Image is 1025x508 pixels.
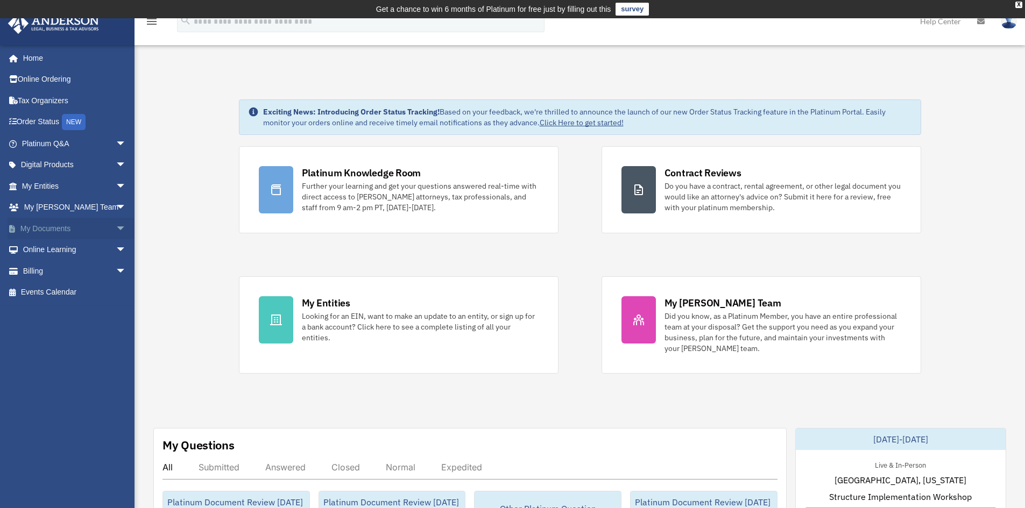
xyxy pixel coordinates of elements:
div: Based on your feedback, we're thrilled to announce the launch of our new Order Status Tracking fe... [263,106,912,128]
a: Platinum Knowledge Room Further your learning and get your questions answered real-time with dire... [239,146,559,233]
div: Closed [331,462,360,473]
div: Platinum Knowledge Room [302,166,421,180]
span: [GEOGRAPHIC_DATA], [US_STATE] [835,474,966,486]
a: My Entitiesarrow_drop_down [8,175,143,197]
div: My [PERSON_NAME] Team [665,296,781,310]
a: Billingarrow_drop_down [8,260,143,282]
span: arrow_drop_down [116,260,137,282]
a: Platinum Q&Aarrow_drop_down [8,133,143,154]
a: Home [8,47,137,69]
span: arrow_drop_down [116,218,137,240]
a: My Documentsarrow_drop_down [8,218,143,239]
i: search [180,15,192,26]
a: Events Calendar [8,282,143,303]
img: User Pic [1001,13,1017,29]
a: My [PERSON_NAME] Teamarrow_drop_down [8,197,143,218]
div: My Questions [162,437,235,453]
div: Did you know, as a Platinum Member, you have an entire professional team at your disposal? Get th... [665,311,901,354]
a: Digital Productsarrow_drop_down [8,154,143,176]
div: All [162,462,173,473]
div: Answered [265,462,306,473]
a: My [PERSON_NAME] Team Did you know, as a Platinum Member, you have an entire professional team at... [602,276,921,374]
div: Live & In-Person [866,459,935,470]
a: Contract Reviews Do you have a contract, rental agreement, or other legal document you would like... [602,146,921,233]
div: [DATE]-[DATE] [796,428,1006,450]
div: NEW [62,114,86,130]
div: Contract Reviews [665,166,741,180]
a: Online Ordering [8,69,143,90]
span: arrow_drop_down [116,197,137,219]
span: arrow_drop_down [116,154,137,176]
div: Do you have a contract, rental agreement, or other legal document you would like an attorney's ad... [665,181,901,213]
div: Expedited [441,462,482,473]
div: Get a chance to win 6 months of Platinum for free just by filling out this [376,3,611,16]
div: close [1015,2,1022,8]
span: Structure Implementation Workshop [829,490,972,503]
img: Anderson Advisors Platinum Portal [5,13,102,34]
span: arrow_drop_down [116,133,137,155]
div: Further your learning and get your questions answered real-time with direct access to [PERSON_NAM... [302,181,539,213]
i: menu [145,15,158,28]
div: Normal [386,462,415,473]
span: arrow_drop_down [116,239,137,261]
a: Click Here to get started! [540,118,624,127]
span: arrow_drop_down [116,175,137,197]
a: menu [145,19,158,28]
a: My Entities Looking for an EIN, want to make an update to an entity, or sign up for a bank accoun... [239,276,559,374]
a: Online Learningarrow_drop_down [8,239,143,261]
strong: Exciting News: Introducing Order Status Tracking! [263,107,440,117]
div: My Entities [302,296,350,310]
div: Submitted [199,462,239,473]
a: survey [616,3,649,16]
div: Looking for an EIN, want to make an update to an entity, or sign up for a bank account? Click her... [302,311,539,343]
a: Tax Organizers [8,90,143,111]
a: Order StatusNEW [8,111,143,133]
